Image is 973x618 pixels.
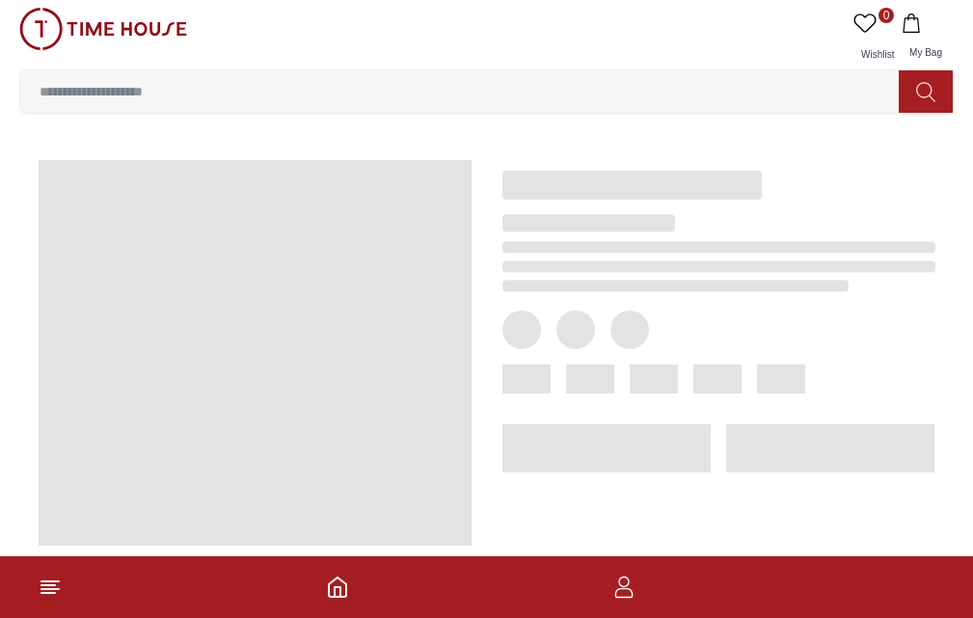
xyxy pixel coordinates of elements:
span: My Bag [902,47,950,58]
a: Home [326,576,349,599]
span: 0 [878,8,894,23]
button: My Bag [898,8,954,69]
span: Wishlist [853,49,902,60]
img: ... [19,8,187,50]
a: 0Wishlist [850,8,898,69]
